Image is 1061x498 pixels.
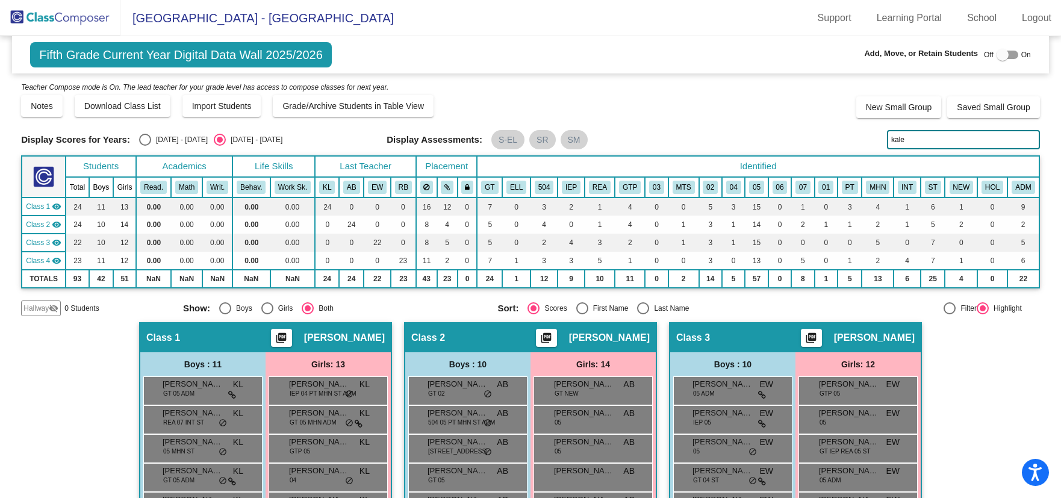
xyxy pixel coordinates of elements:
[458,198,478,216] td: 0
[315,198,339,216] td: 24
[791,270,814,288] td: 8
[945,234,977,252] td: 0
[558,177,585,198] th: Individualized Education Plan
[535,181,554,194] button: 504
[183,302,488,314] mat-radio-group: Select an option
[89,216,113,234] td: 10
[562,181,580,194] button: IEP
[364,270,391,288] td: 22
[31,101,53,111] span: Notes
[862,216,894,234] td: 2
[202,252,232,270] td: 0.00
[202,198,232,216] td: 0.00
[745,234,768,252] td: 15
[645,270,668,288] td: 0
[645,198,668,216] td: 0
[982,181,1003,194] button: HOL
[722,234,745,252] td: 1
[207,181,228,194] button: Writ.
[175,181,198,194] button: Math
[237,181,266,194] button: Behav.
[66,234,89,252] td: 22
[856,96,942,118] button: New Small Group
[558,234,585,252] td: 4
[89,234,113,252] td: 10
[416,234,437,252] td: 8
[894,177,921,198] th: Received Reading Intervention
[274,332,288,349] mat-icon: picture_as_pdf
[416,198,437,216] td: 16
[815,270,838,288] td: 1
[171,252,202,270] td: 0.00
[1007,252,1039,270] td: 6
[416,270,437,288] td: 43
[668,177,699,198] th: MTSS Process
[75,95,170,117] button: Download Class List
[364,216,391,234] td: 0
[458,177,478,198] th: Keep with teacher
[862,270,894,288] td: 13
[89,177,113,198] th: Boys
[894,198,921,216] td: 1
[113,270,136,288] td: 51
[1007,198,1039,216] td: 9
[502,252,530,270] td: 1
[745,270,768,288] td: 57
[232,252,270,270] td: 0.00
[120,8,394,28] span: [GEOGRAPHIC_DATA] - [GEOGRAPHIC_DATA]
[1021,49,1031,60] span: On
[89,198,113,216] td: 11
[561,130,588,149] mat-chip: SM
[202,270,232,288] td: NaN
[921,198,945,216] td: 6
[270,234,316,252] td: 0.00
[530,252,558,270] td: 3
[275,181,311,194] button: Work Sk.
[315,177,339,198] th: Kristina Layman
[921,252,945,270] td: 7
[703,181,718,194] button: 02
[921,234,945,252] td: 7
[898,181,916,194] button: INT
[30,42,332,67] span: Fifth Grade Current Year Digital Data Wall 2025/2026
[539,332,553,349] mat-icon: picture_as_pdf
[668,234,699,252] td: 1
[113,252,136,270] td: 12
[745,216,768,234] td: 14
[699,234,722,252] td: 3
[768,234,791,252] td: 0
[66,177,89,198] th: Total
[113,177,136,198] th: Girls
[749,181,764,194] button: 05
[668,198,699,216] td: 0
[270,198,316,216] td: 0.00
[838,177,862,198] th: Parent(s) Requires Additional Teacher Time
[957,8,1006,28] a: School
[437,270,458,288] td: 23
[818,181,833,194] button: 01
[864,48,978,60] span: Add, Move, or Retain Students
[722,216,745,234] td: 1
[113,234,136,252] td: 12
[894,216,921,234] td: 1
[391,270,416,288] td: 23
[768,216,791,234] td: 0
[391,216,416,234] td: 0
[136,252,171,270] td: 0.00
[339,216,364,234] td: 24
[768,198,791,216] td: 0
[437,234,458,252] td: 5
[977,216,1007,234] td: 0
[722,177,745,198] th: Hispanic
[838,252,862,270] td: 1
[722,198,745,216] td: 3
[66,198,89,216] td: 24
[977,198,1007,216] td: 0
[26,237,50,248] span: Class 3
[722,252,745,270] td: 0
[437,252,458,270] td: 2
[1012,8,1061,28] a: Logout
[491,130,524,149] mat-chip: S-EL
[619,181,641,194] button: GTP
[699,216,722,234] td: 3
